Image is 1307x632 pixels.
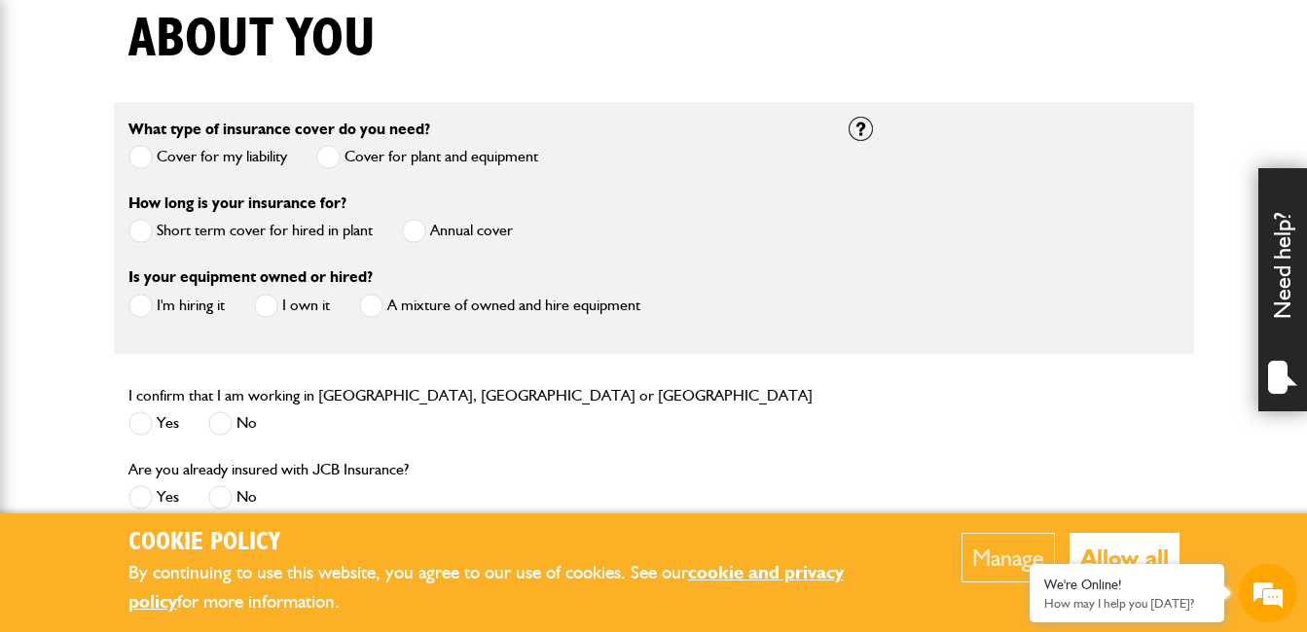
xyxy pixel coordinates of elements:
label: What type of insurance cover do you need? [128,122,430,137]
div: Need help? [1258,168,1307,411]
h1: About you [128,7,376,72]
label: Yes [128,411,179,436]
label: A mixture of owned and hire equipment [359,294,640,318]
label: Short term cover for hired in plant [128,219,373,243]
p: By continuing to use this website, you agree to our use of cookies. See our for more information. [128,558,902,617]
label: No [208,411,257,436]
label: I own it [254,294,330,318]
a: cookie and privacy policy [128,561,844,614]
h2: Cookie Policy [128,528,902,558]
button: Allow all [1070,533,1180,582]
label: No [208,485,257,509]
p: How may I help you today? [1044,596,1210,611]
label: Annual cover [402,219,513,243]
label: Cover for my liability [128,145,287,169]
label: I confirm that I am working in [GEOGRAPHIC_DATA], [GEOGRAPHIC_DATA] or [GEOGRAPHIC_DATA] [128,388,813,404]
label: I'm hiring it [128,294,225,318]
label: How long is your insurance for? [128,195,346,211]
div: We're Online! [1044,577,1210,593]
label: Yes [128,485,179,509]
label: Is your equipment owned or hired? [128,269,373,285]
label: Cover for plant and equipment [316,145,538,169]
label: Are you already insured with JCB Insurance? [128,462,409,477]
button: Manage [962,533,1055,582]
